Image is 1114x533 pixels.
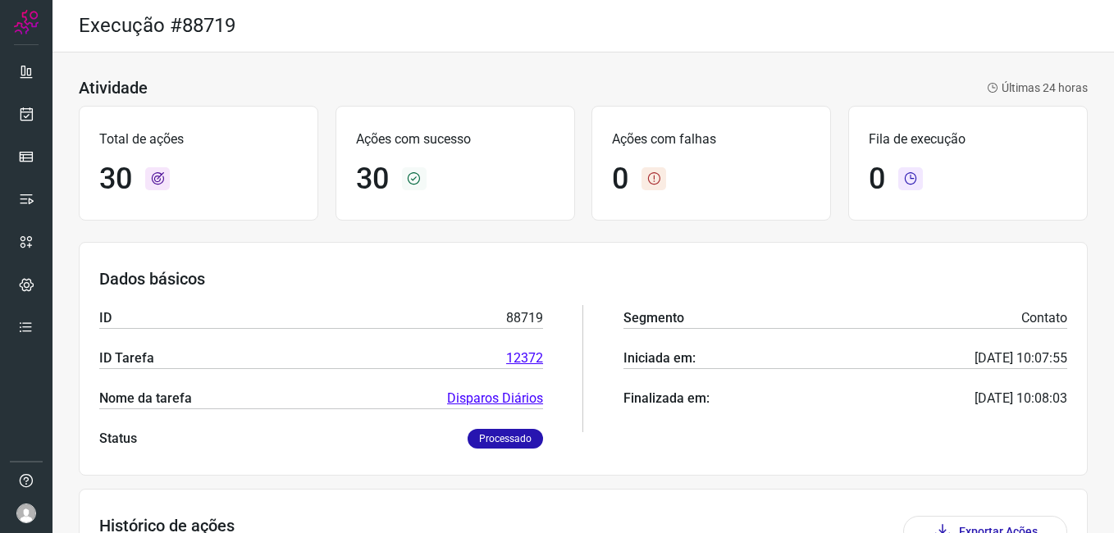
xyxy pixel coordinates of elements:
p: 88719 [506,308,543,328]
h2: Execução #88719 [79,14,235,38]
h1: 0 [612,162,628,197]
p: Iniciada em: [623,348,696,368]
p: Status [99,429,137,449]
p: Fila de execução [869,130,1067,149]
p: Finalizada em: [623,389,710,408]
p: Processado [468,429,543,449]
p: Segmento [623,308,684,328]
a: Disparos Diários [447,389,543,408]
p: ID [99,308,112,328]
h1: 30 [99,162,132,197]
h3: Atividade [79,78,148,98]
h3: Dados básicos [99,269,1067,289]
img: Logo [14,10,39,34]
p: [DATE] 10:07:55 [975,348,1067,368]
p: ID Tarefa [99,348,154,368]
p: Ações com sucesso [356,130,555,149]
p: Contato [1021,308,1067,328]
h1: 30 [356,162,389,197]
p: Total de ações [99,130,298,149]
p: Nome da tarefa [99,389,192,408]
p: Últimas 24 horas [987,80,1088,97]
p: Ações com falhas [612,130,810,149]
a: 12372 [506,348,543,368]
h1: 0 [869,162,885,197]
p: [DATE] 10:08:03 [975,389,1067,408]
img: avatar-user-boy.jpg [16,503,36,523]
